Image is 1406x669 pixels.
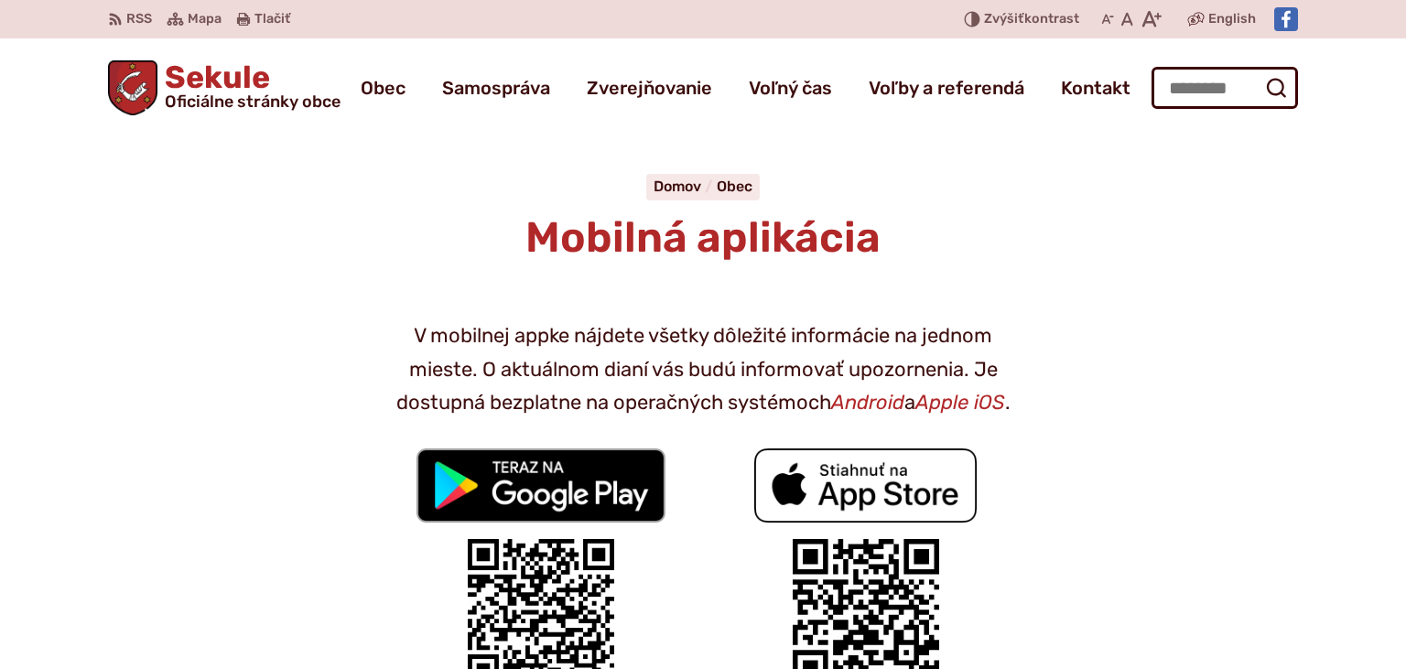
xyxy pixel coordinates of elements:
[749,62,832,113] a: Voľný čas
[1208,8,1256,30] span: English
[717,178,752,195] a: Obec
[1205,8,1260,30] a: English
[754,448,977,523] img: Prejsť na mobilnú aplikáciu Sekule v App Store
[188,8,222,30] span: Mapa
[378,319,1028,419] p: V mobilnej appke nájdete všetky dôležité informácie na jednom mieste. O aktuálnom dianí vás budú ...
[984,12,1079,27] span: kontrast
[254,12,290,27] span: Tlačiť
[126,8,152,30] span: RSS
[831,390,904,415] em: Android
[416,448,665,523] img: Prejsť na mobilnú aplikáciu Sekule v službe Google Play
[984,11,1024,27] span: Zvýšiť
[1274,7,1298,31] img: Prejsť na Facebook stránku
[1061,62,1130,113] a: Kontakt
[587,62,712,113] a: Zverejňovanie
[915,390,1005,415] em: Apple iOS
[157,62,341,110] span: Sekule
[165,93,341,110] span: Oficiálne stránky obce
[654,178,701,195] span: Domov
[869,62,1024,113] a: Voľby a referendá
[108,60,341,115] a: Logo Sekule, prejsť na domovskú stránku.
[654,178,717,195] a: Domov
[442,62,550,113] a: Samospráva
[108,60,157,115] img: Prejsť na domovskú stránku
[525,212,881,263] span: Mobilná aplikácia
[361,62,406,113] a: Obec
